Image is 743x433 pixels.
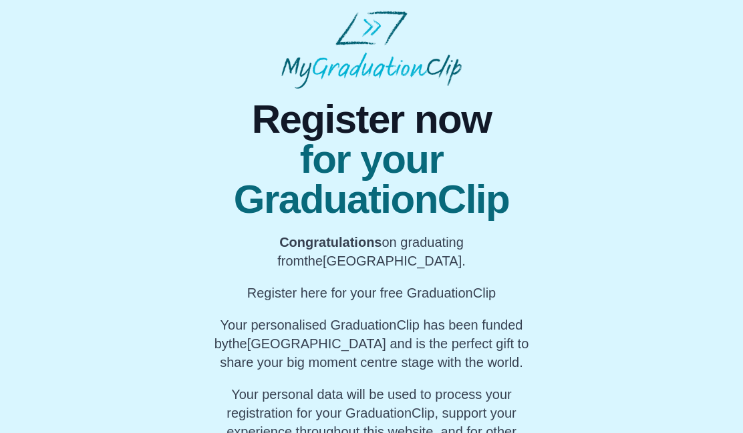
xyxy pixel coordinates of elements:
[229,336,247,351] span: the
[202,316,541,372] p: Your personalised GraduationClip has been funded by [GEOGRAPHIC_DATA] and is the perfect gift to ...
[202,233,541,270] p: on graduating from [GEOGRAPHIC_DATA].
[304,254,323,268] span: the
[202,284,541,302] p: Register here for your free GraduationClip
[279,235,382,250] b: Congratulations
[202,139,541,220] span: for your GraduationClip
[202,99,541,139] span: Register now
[281,11,462,89] img: MyGraduationClip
